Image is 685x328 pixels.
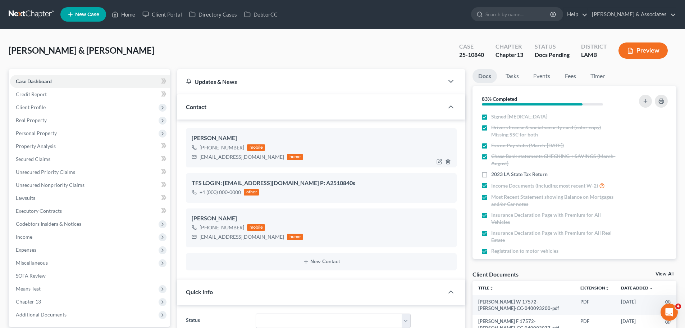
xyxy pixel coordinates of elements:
a: Property Analysis [10,140,170,153]
span: SOFA Review [16,273,46,279]
span: Signed [MEDICAL_DATA] [491,113,547,120]
div: +1 (000) 000-0000 [200,189,241,196]
a: SOFA Review [10,269,170,282]
td: PDF [575,295,615,315]
a: Date Added expand_more [621,285,653,291]
span: Means Test [16,286,41,292]
a: Credit Report [10,88,170,101]
a: Unsecured Priority Claims [10,166,170,179]
span: Secured Claims [16,156,50,162]
span: Exxon Pay stubs (March-[DATE]) [491,142,564,149]
a: Secured Claims [10,153,170,166]
span: Codebtors Insiders & Notices [16,221,81,227]
div: Updates & News [186,78,435,85]
button: New Contact [192,259,451,265]
input: Search by name... [485,8,551,21]
span: Miscellaneous [16,260,48,266]
span: Executory Contracts [16,208,62,214]
div: [PHONE_NUMBER] [200,144,244,151]
i: unfold_more [605,286,609,291]
span: Client Profile [16,104,46,110]
div: Chapter [496,51,523,59]
span: [PERSON_NAME] & [PERSON_NAME] [9,45,154,55]
span: Unsecured Nonpriority Claims [16,182,85,188]
a: DebtorCC [241,8,281,21]
span: Insurance Declaration Page with Premium for All Real Estate [491,229,619,244]
div: LAMB [581,51,607,59]
div: [PERSON_NAME] [192,134,451,143]
div: mobile [247,224,265,231]
a: Case Dashboard [10,75,170,88]
span: Credit Report [16,91,47,97]
div: mobile [247,144,265,151]
span: New Case [75,12,99,17]
span: 2023 LA State Tax Return [491,171,548,178]
span: Registration to motor vehicles [491,247,558,255]
a: Unsecured Nonpriority Claims [10,179,170,192]
span: Insurance Declaration Page with Premium for All Vehicles [491,211,619,226]
div: TFS LOGIN: [EMAIL_ADDRESS][DOMAIN_NAME] P: A2510840s [192,179,451,188]
span: Personal Property [16,130,57,136]
a: Tasks [500,69,525,83]
td: [DATE] [615,295,659,315]
div: home [287,154,303,160]
span: Unsecured Priority Claims [16,169,75,175]
div: Client Documents [472,270,519,278]
span: 13 [517,51,523,58]
a: [PERSON_NAME] & Associates [588,8,676,21]
div: 25-10840 [459,51,484,59]
a: Executory Contracts [10,205,170,217]
div: home [287,234,303,240]
span: Most Recent Statement showing Balance on Mortgages and/or Car notes [491,193,619,208]
span: Drivers license & social security card (color copy) Missing SSC for both [491,124,619,138]
span: Case Dashboard [16,78,52,84]
a: Home [108,8,139,21]
a: Docs [472,69,497,83]
div: Case [459,42,484,51]
div: Docs Pending [535,51,570,59]
i: expand_more [649,286,653,291]
i: unfold_more [489,286,494,291]
button: Preview [618,42,668,59]
td: [PERSON_NAME] W 17572-[PERSON_NAME]-CC-040093200-pdf [472,295,575,315]
label: Status [182,314,252,328]
iframe: Intercom live chat [661,304,678,321]
a: Help [563,8,588,21]
strong: 83% Completed [482,96,517,102]
span: Lawsuits [16,195,35,201]
a: Events [528,69,556,83]
span: NADA estimate on your vehicles (we will pull for for you) 2013 Toyota Tacoma Pre-Runner 149k mile... [491,258,619,287]
div: [PHONE_NUMBER] [200,224,244,231]
a: Directory Cases [186,8,241,21]
a: Fees [559,69,582,83]
span: Property Analysis [16,143,56,149]
span: Real Property [16,117,47,123]
span: Contact [186,103,206,110]
div: other [244,189,259,196]
div: District [581,42,607,51]
span: 4 [675,304,681,309]
span: Additional Documents [16,311,67,318]
a: Client Portal [139,8,186,21]
div: [EMAIL_ADDRESS][DOMAIN_NAME] [200,153,284,161]
div: Status [535,42,570,51]
div: [EMAIL_ADDRESS][DOMAIN_NAME] [200,233,284,241]
a: Extensionunfold_more [580,285,609,291]
a: View All [656,271,673,277]
span: Chase Bank statements CHECKING + SAVINGS (March-August) [491,153,619,167]
span: Quick Info [186,288,213,295]
span: Income Documents (Including most recent W-2) [491,182,598,189]
a: Lawsuits [10,192,170,205]
a: Titleunfold_more [478,285,494,291]
span: Income [16,234,32,240]
span: Expenses [16,247,36,253]
div: [PERSON_NAME] [192,214,451,223]
div: Chapter [496,42,523,51]
a: Timer [585,69,611,83]
span: Chapter 13 [16,298,41,305]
